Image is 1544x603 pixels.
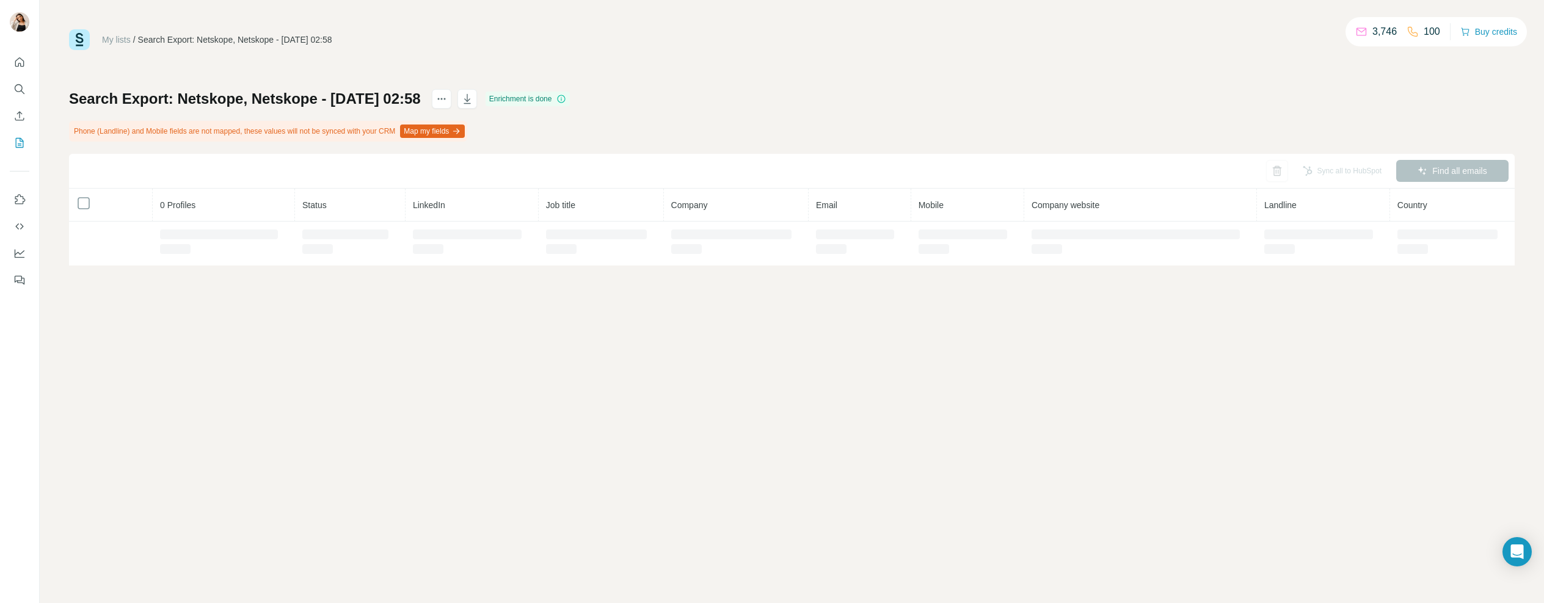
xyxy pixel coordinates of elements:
[10,12,29,32] img: Avatar
[10,189,29,211] button: Use Surfe on LinkedIn
[10,105,29,127] button: Enrich CSV
[919,200,944,210] span: Mobile
[160,200,195,210] span: 0 Profiles
[1502,537,1532,566] div: Open Intercom Messenger
[1372,24,1397,39] p: 3,746
[69,29,90,50] img: Surfe Logo
[133,34,136,46] li: /
[1397,200,1427,210] span: Country
[432,89,451,109] button: actions
[1460,23,1517,40] button: Buy credits
[413,200,445,210] span: LinkedIn
[10,215,29,237] button: Use Surfe API
[10,242,29,264] button: Dashboard
[400,125,465,138] button: Map my fields
[10,78,29,100] button: Search
[69,121,467,142] div: Phone (Landline) and Mobile fields are not mapped, these values will not be synced with your CRM
[486,92,570,106] div: Enrichment is done
[671,200,708,210] span: Company
[546,200,575,210] span: Job title
[1032,200,1099,210] span: Company website
[816,200,837,210] span: Email
[302,200,327,210] span: Status
[10,132,29,154] button: My lists
[69,89,421,109] h1: Search Export: Netskope, Netskope - [DATE] 02:58
[10,51,29,73] button: Quick start
[138,34,332,46] div: Search Export: Netskope, Netskope - [DATE] 02:58
[1424,24,1440,39] p: 100
[102,35,131,45] a: My lists
[1264,200,1297,210] span: Landline
[10,269,29,291] button: Feedback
